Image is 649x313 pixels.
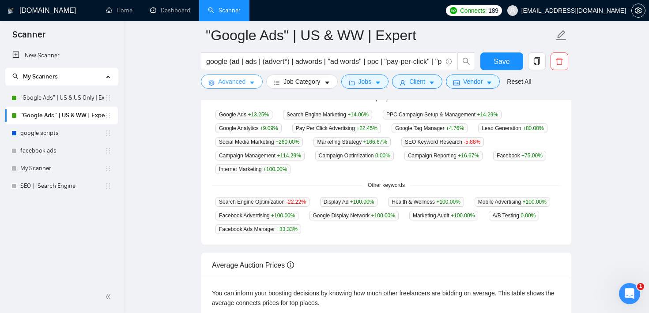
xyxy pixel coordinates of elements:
[105,94,112,101] span: holder
[266,75,337,89] button: barsJob Categorycaret-down
[324,79,330,86] span: caret-down
[631,4,645,18] button: setting
[20,160,105,177] a: My Scanner
[23,73,58,80] span: My Scanners
[429,79,435,86] span: caret-down
[309,211,398,220] span: Google Display Network
[446,59,452,64] span: info-circle
[274,79,280,86] span: bars
[105,147,112,154] span: holder
[463,77,483,86] span: Vendor
[215,123,282,133] span: Google Analytics
[105,130,112,137] span: holder
[320,197,377,207] span: Display Ad
[206,24,554,46] input: Scanner name...
[313,137,390,147] span: Marketing Strategy
[150,7,190,14] a: dashboardDashboard
[436,199,460,205] span: +100.00 %
[105,292,114,301] span: double-left
[106,7,132,14] a: homeHome
[5,28,53,47] span: Scanner
[523,125,544,131] span: +80.00 %
[20,107,105,124] a: "Google Ads" | US & WW | Expert
[349,79,355,86] span: folder
[446,125,464,131] span: +4.76 %
[551,52,568,70] button: delete
[460,6,487,15] span: Connects:
[489,211,539,220] span: A/B Testing
[375,153,390,159] span: 0.00 %
[475,197,550,207] span: Mobile Advertising
[105,112,112,119] span: holder
[555,30,567,41] span: edit
[528,52,546,70] button: copy
[451,212,475,219] span: +100.00 %
[458,57,475,65] span: search
[286,199,306,205] span: -22.22 %
[631,7,645,14] a: setting
[356,125,377,131] span: +22.45 %
[215,110,272,119] span: Google Ads
[488,6,498,15] span: 189
[509,7,516,14] span: user
[5,160,118,177] li: My Scanner
[215,211,298,220] span: Facebook Advertising
[212,288,561,308] div: You can inform your boosting decisions by knowing how much other freelancers are bidding on avera...
[218,77,245,86] span: Advanced
[5,124,118,142] li: google scripts
[350,199,374,205] span: +100.00 %
[392,123,468,133] span: Google Tag Manager
[523,199,547,205] span: +100.00 %
[292,123,381,133] span: Pay Per Click Advertising
[383,110,502,119] span: PPC Campaign Setup & Management
[358,77,372,86] span: Jobs
[283,77,320,86] span: Job Category
[215,224,301,234] span: Facebook Ads Manager
[8,4,14,18] img: logo
[637,283,644,290] span: 1
[5,177,118,195] li: SEO | "Search Engine
[551,57,568,65] span: delete
[521,153,543,159] span: +75.00 %
[450,7,457,14] img: upwork-logo.png
[528,57,545,65] span: copy
[5,107,118,124] li: "Google Ads" | US & WW | Expert
[521,212,536,219] span: 0.00 %
[494,56,509,67] span: Save
[275,139,299,145] span: +260.00 %
[215,151,305,160] span: Campaign Management
[12,47,111,64] a: New Scanner
[105,183,112,190] span: holder
[208,79,215,86] span: setting
[619,283,640,304] iframe: Intercom live chat
[276,226,298,232] span: +33.33 %
[215,197,309,207] span: Search Engine Optimization
[287,261,294,268] span: info-circle
[260,125,278,131] span: +9.09 %
[20,142,105,160] a: facebook ads
[375,79,381,86] span: caret-down
[20,124,105,142] a: google scripts
[249,79,255,86] span: caret-down
[507,77,531,86] a: Reset All
[201,75,263,89] button: settingAdvancedcaret-down
[388,197,464,207] span: Health & Wellness
[480,52,523,70] button: Save
[277,153,301,159] span: +114.29 %
[212,253,561,278] div: Average Auction Prices
[446,75,500,89] button: idcardVendorcaret-down
[392,75,442,89] button: userClientcaret-down
[12,73,19,79] span: search
[283,110,372,119] span: Search Engine Marketing
[401,137,484,147] span: SEO Keyword Research
[409,211,478,220] span: Marketing Audit
[5,89,118,107] li: "Google Ads" | US & US Only | Expert
[347,112,369,118] span: +14.06 %
[493,151,546,160] span: Facebook
[632,7,645,14] span: setting
[458,153,479,159] span: +16.67 %
[486,79,492,86] span: caret-down
[5,142,118,160] li: facebook ads
[12,73,58,80] span: My Scanners
[453,79,460,86] span: idcard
